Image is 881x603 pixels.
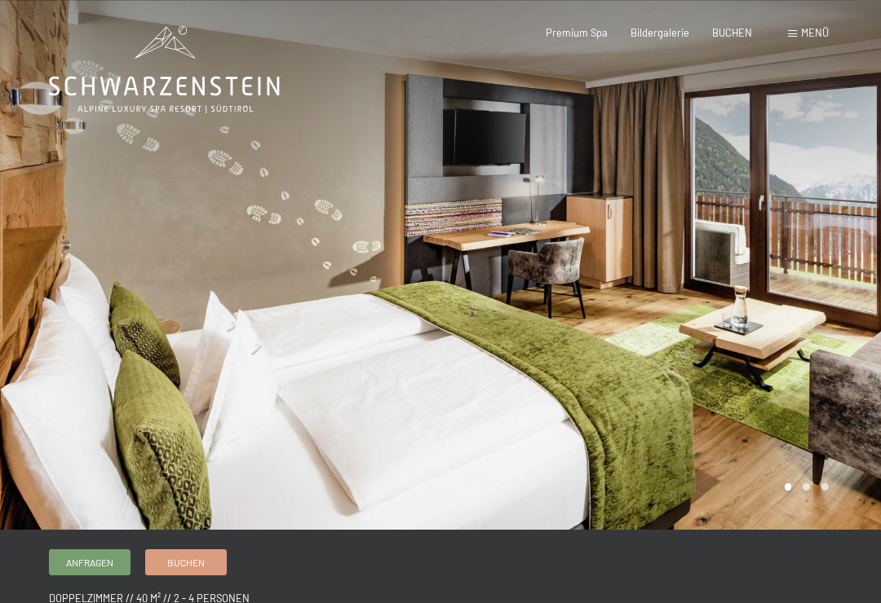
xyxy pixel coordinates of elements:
a: Anfragen [50,550,130,574]
span: Anfragen [66,556,113,570]
a: Premium Spa [546,26,608,39]
span: Buchen [167,556,205,570]
a: Buchen [146,550,226,574]
a: Bildergalerie [631,26,689,39]
a: BUCHEN [712,26,752,39]
span: Menü [801,26,829,39]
